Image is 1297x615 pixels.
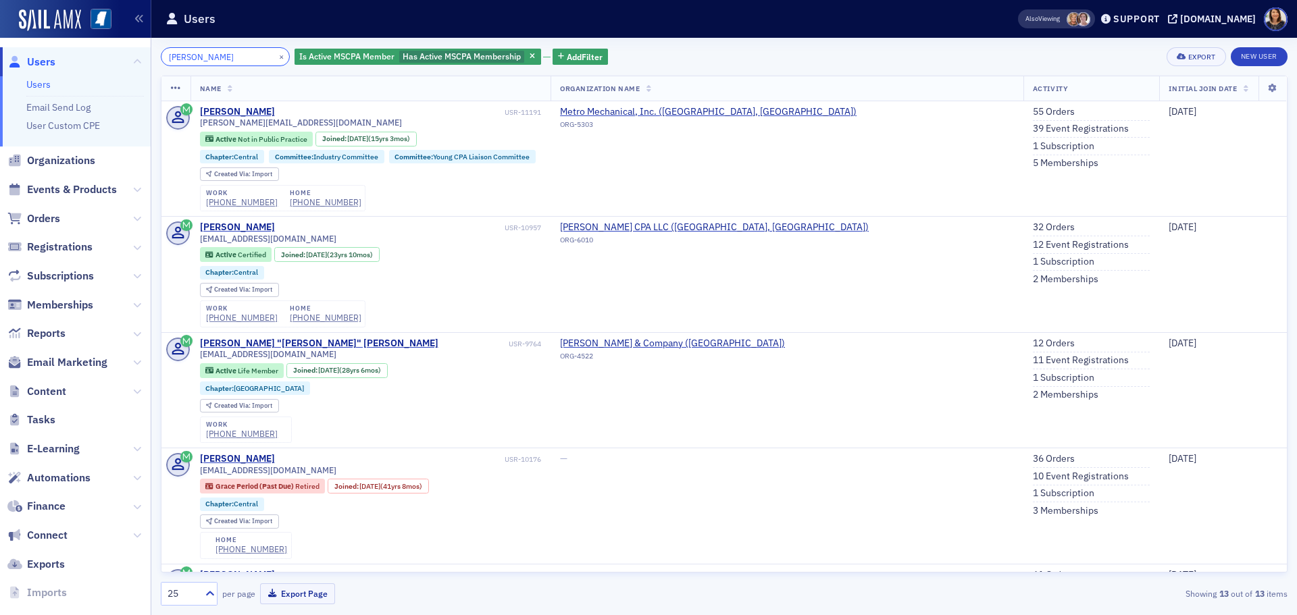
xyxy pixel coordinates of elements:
a: Email Marketing [7,355,107,370]
a: 11 Event Registrations [1033,354,1129,367]
a: Email Send Log [26,101,91,113]
div: Created Via: Import [200,283,279,297]
a: Reports [7,326,66,341]
a: 1 Subscription [1033,487,1094,500]
label: per page [222,587,255,599]
a: [PHONE_NUMBER] [206,429,278,439]
div: Showing out of items [921,587,1288,599]
span: Reports [27,326,66,341]
span: [DATE] [306,250,327,259]
div: work [206,421,278,429]
div: ORG-4522 [560,352,785,365]
span: Lydia Carlisle [1076,12,1090,26]
span: Finance [27,499,66,514]
span: [DATE] [318,365,339,375]
div: [PHONE_NUMBER] [215,544,287,554]
div: [DOMAIN_NAME] [1180,13,1256,25]
span: Has Active MSCPA Membership [403,51,521,61]
a: User Custom CPE [26,119,100,132]
span: Automations [27,471,91,485]
span: Email Marketing [27,355,107,370]
div: USR-10176 [277,455,541,464]
span: Registrations [27,240,93,255]
div: Chapter: [200,266,265,279]
span: [DATE] [1169,452,1196,464]
a: Connect [7,528,68,543]
span: Active [215,134,238,144]
a: Organizations [7,153,95,168]
span: — [560,568,567,581]
a: 10 Event Registrations [1033,471,1129,483]
div: Import [214,518,272,525]
a: 61 Orders [1033,569,1075,581]
span: Created Via : [214,285,252,294]
a: Content [7,384,66,399]
span: [DATE] [1169,568,1196,581]
span: Active [215,250,238,259]
div: Active: Active: Life Member [200,363,284,378]
span: [DATE] [359,481,380,491]
div: Joined: 2001-10-01 00:00:00 [274,247,380,262]
div: USR-10957 [277,223,541,232]
a: Registrations [7,240,93,255]
a: [PHONE_NUMBER] [206,313,278,323]
a: [PHONE_NUMBER] [206,197,278,207]
a: Metro Mechanical, Inc. ([GEOGRAPHIC_DATA], [GEOGRAPHIC_DATA]) [560,106,857,118]
a: 32 Orders [1033,221,1075,234]
a: Memberships [7,298,93,313]
a: Imports [7,585,67,600]
span: Created Via : [214,169,252,178]
span: Viewing [1025,14,1060,24]
span: Exports [27,557,65,572]
a: 1 Subscription [1033,256,1094,268]
span: Joined : [293,366,319,375]
div: Committee: [269,150,384,163]
div: home [290,304,361,313]
a: Tasks [7,412,55,427]
span: Memberships [27,298,93,313]
a: 36 Orders [1033,453,1075,465]
div: (23yrs 10mos) [306,250,373,259]
span: [EMAIL_ADDRESS][DOMAIN_NAME] [200,234,336,244]
span: Activity [1033,84,1068,93]
a: Finance [7,499,66,514]
a: 12 Orders [1033,338,1075,350]
div: work [206,304,278,313]
div: Active: Active: Certified [200,247,272,262]
div: [PERSON_NAME] [200,221,275,234]
span: Subscriptions [27,269,94,284]
strong: 13 [1217,587,1231,599]
a: Subscriptions [7,269,94,284]
div: (41yrs 8mos) [359,482,422,491]
span: E-Learning [27,442,80,456]
a: 1 Subscription [1033,372,1094,384]
div: work [206,189,278,197]
div: home [215,536,287,544]
span: [EMAIL_ADDRESS][DOMAIN_NAME] [200,465,336,475]
span: Users [27,55,55,70]
span: Imports [27,585,67,600]
div: ORG-5303 [560,120,857,134]
input: Search… [161,47,290,66]
div: [PHONE_NUMBER] [290,313,361,323]
img: SailAMX [91,9,111,30]
div: [PERSON_NAME] "[PERSON_NAME]" [PERSON_NAME] [200,338,438,350]
a: Active Certified [205,250,265,259]
div: Export [1188,53,1216,61]
span: Content [27,384,66,399]
span: — [560,452,567,464]
div: Import [214,286,272,294]
div: Grace Period (Past Due): Grace Period (Past Due): Retired [200,479,326,493]
a: 2 Memberships [1033,273,1098,286]
div: Chapter: [200,381,311,395]
span: Orders [27,211,60,226]
a: 3 Memberships [1033,505,1098,517]
a: Active Not in Public Practice [205,134,307,143]
span: Is Active MSCPA Member [299,51,395,61]
span: Joined : [334,482,360,491]
div: (28yrs 6mos) [318,366,381,375]
span: Not in Public Practice [238,134,307,144]
button: Export [1167,47,1225,66]
div: (15yrs 3mos) [347,134,410,143]
a: 39 Event Registrations [1033,123,1129,135]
